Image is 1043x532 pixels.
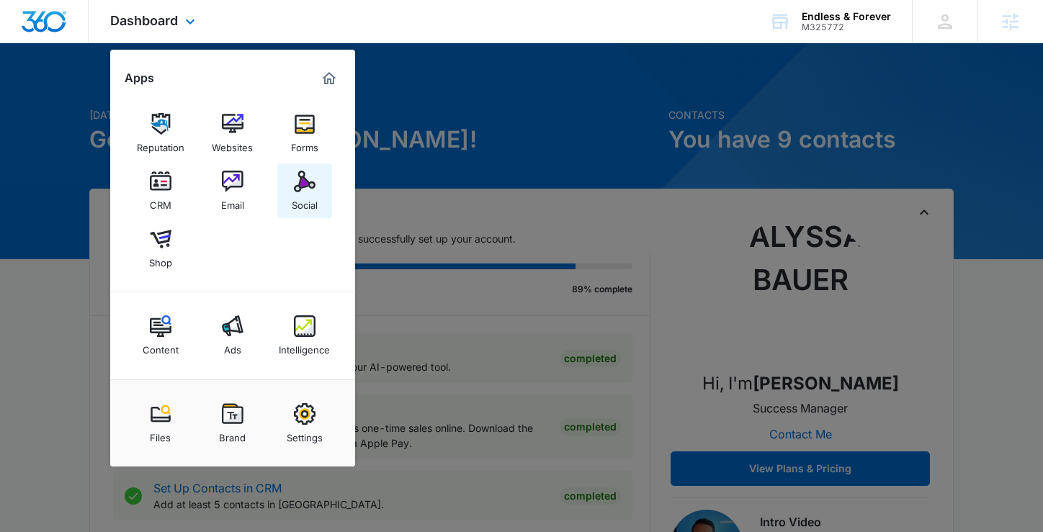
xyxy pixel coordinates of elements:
[277,163,332,218] a: Social
[318,67,341,90] a: Marketing 360® Dashboard
[133,163,188,218] a: CRM
[149,250,172,269] div: Shop
[133,106,188,161] a: Reputation
[277,106,332,161] a: Forms
[205,163,260,218] a: Email
[221,192,244,211] div: Email
[212,135,253,153] div: Websites
[802,11,891,22] div: account name
[287,425,323,443] div: Settings
[150,425,171,443] div: Files
[137,135,184,153] div: Reputation
[219,425,246,443] div: Brand
[110,13,178,28] span: Dashboard
[205,396,260,451] a: Brand
[291,135,318,153] div: Forms
[125,71,154,85] h2: Apps
[133,396,188,451] a: Files
[292,192,318,211] div: Social
[133,308,188,363] a: Content
[143,337,179,356] div: Content
[133,221,188,276] a: Shop
[205,308,260,363] a: Ads
[205,106,260,161] a: Websites
[802,22,891,32] div: account id
[224,337,241,356] div: Ads
[279,337,330,356] div: Intelligence
[277,396,332,451] a: Settings
[150,192,171,211] div: CRM
[277,308,332,363] a: Intelligence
